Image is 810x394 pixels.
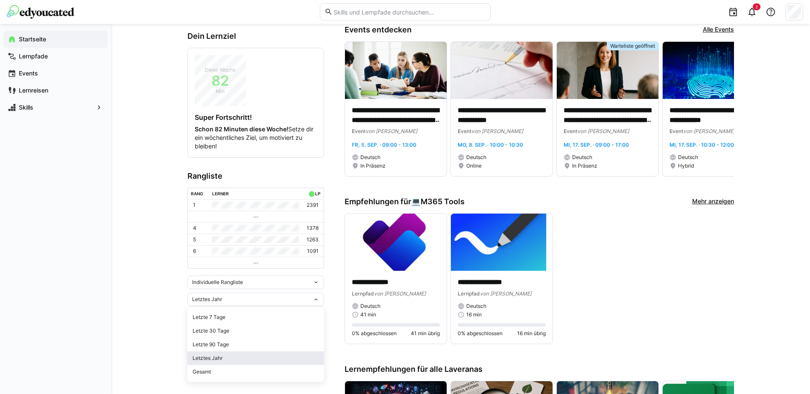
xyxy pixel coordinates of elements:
[193,355,319,362] div: Letztes Jahr
[307,202,319,209] p: 2391
[345,25,412,35] h3: Events entdecken
[683,128,735,134] span: von [PERSON_NAME]
[195,125,317,151] p: Setze dir ein wöchentliches Ziel, um motiviert zu bleiben!
[192,296,222,303] span: Letztes Jahr
[458,330,503,337] span: 0% abgeschlossen
[187,32,324,41] h3: Dein Lernziel
[458,290,480,297] span: Lernpfad
[192,279,243,286] span: Individuelle Rangliste
[466,154,486,161] span: Deutsch
[352,128,366,134] span: Event
[193,236,196,243] p: 5
[193,202,196,209] p: 1
[517,330,546,337] span: 16 min übrig
[307,236,319,243] p: 1263
[670,142,734,148] span: Mi, 17. Sep. · 10:30 - 12:00
[663,42,764,99] img: image
[307,248,319,255] p: 1091
[360,303,380,310] span: Deutsch
[755,4,758,9] span: 2
[360,311,376,318] span: 41 min
[360,154,380,161] span: Deutsch
[352,290,374,297] span: Lernpfad
[466,311,482,318] span: 16 min
[466,162,482,169] span: Online
[195,113,317,122] h4: Super Fortschritt!
[451,214,553,271] img: image
[193,368,319,375] div: Gesamt
[193,327,319,334] div: Letzte 30 Tage
[678,162,694,169] span: Hybrid
[411,330,440,337] span: 41 min übrig
[480,290,532,297] span: von [PERSON_NAME]
[577,128,629,134] span: von [PERSON_NAME]
[366,128,417,134] span: von [PERSON_NAME]
[374,290,426,297] span: von [PERSON_NAME]
[187,171,324,181] h3: Rangliste
[458,128,471,134] span: Event
[610,43,655,49] span: Warteliste geöffnet
[703,25,734,35] a: Alle Events
[458,142,523,148] span: Mo, 8. Sep. · 10:00 - 10:30
[678,154,698,161] span: Deutsch
[466,303,486,310] span: Deutsch
[670,128,683,134] span: Event
[193,341,319,348] div: Letzte 90 Tage
[345,365,734,374] h3: Lernempfehlungen für alle Laveranas
[333,8,485,16] input: Skills und Lernpfade durchsuchen…
[360,162,386,169] span: In Präsenz
[191,191,203,196] div: Rang
[471,128,523,134] span: von [PERSON_NAME]
[352,330,397,337] span: 0% abgeschlossen
[572,162,597,169] span: In Präsenz
[193,225,196,232] p: 4
[564,142,629,148] span: Mi, 17. Sep. · 09:00 - 17:00
[307,225,319,232] p: 1378
[411,197,465,206] div: 💻️
[421,197,465,206] span: M365 Tools
[195,125,288,133] strong: Schon 82 Minuten diese Woche!
[193,314,319,321] div: Letzte 7 Tage
[692,197,734,206] a: Mehr anzeigen
[212,191,229,196] div: Lerner
[451,42,553,99] img: image
[557,42,658,99] img: image
[564,128,577,134] span: Event
[315,191,320,196] div: LP
[193,248,196,255] p: 6
[345,214,447,271] img: image
[345,197,465,206] h3: Empfehlungen für
[352,142,416,148] span: Fr, 5. Sep. · 09:00 - 13:00
[345,42,447,99] img: image
[572,154,592,161] span: Deutsch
